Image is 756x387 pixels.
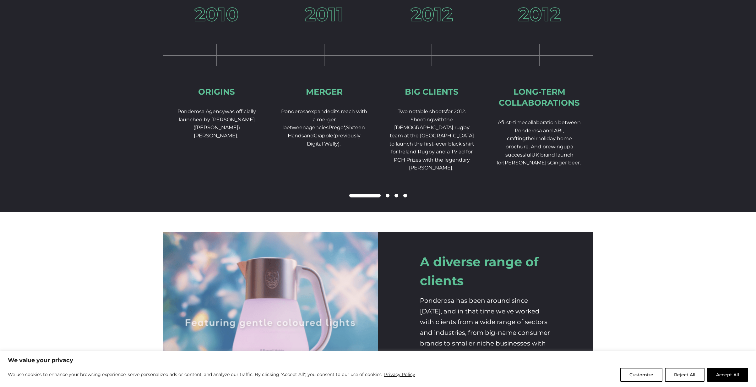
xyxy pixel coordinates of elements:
h3: 2012 [518,5,561,24]
span: craft [507,135,518,141]
p: We use cookies to enhance your browsing experience, serve personalized ads or content, and analyz... [8,371,416,378]
h2: A diverse range of clients [420,252,551,290]
span: Ponderosa [281,108,308,114]
button: Accept All [707,368,748,382]
span: – [511,119,513,125]
a: Privacy Policy [384,371,416,378]
span: e [531,135,534,141]
h3: 2010 [194,5,239,24]
span: Ponderosa Agency [177,108,225,114]
div: Origins [198,86,235,97]
button: Customize [620,368,662,382]
span: Sixteen Hands [288,124,365,139]
span: agencies [306,124,329,130]
span: [PERSON_NAME]’s [503,160,550,166]
span: ir [534,135,537,141]
span: for 2012. [446,108,466,114]
span: ing [518,135,526,141]
h3: 2012 [411,5,453,24]
span: Shooting [411,117,433,123]
span: UK brand launch for [497,152,574,166]
button: Reject All [665,368,704,382]
span: Two notable shoots [398,108,446,114]
span: A [531,144,534,150]
p: Ponderosa has been around since [DATE], and in that time we’ve worked with clients from a wide ra... [420,295,551,381]
span: th [526,135,531,141]
span: and [304,133,314,139]
span: up [563,144,570,150]
div: Big Clients [405,86,459,97]
span: ith [438,117,444,123]
span: ever black shirt for Ireland Rugby and a TV ad for PCH Prizes with the legendary [PERSON_NAME]. [391,141,474,171]
span: was officially launched by [PERSON_NAME] ([PERSON_NAME]) [PERSON_NAME]. [179,108,256,139]
span: A [498,119,501,125]
span: . [529,144,530,150]
span: – [433,141,436,147]
span: expand [308,108,327,114]
span: first [501,119,511,125]
span: Prego* [329,124,345,130]
h3: 2011 [305,5,344,24]
div: Long-term collaborations [496,86,583,108]
p: We value your privacy [8,357,748,364]
span: holiday home brochure [505,135,572,150]
span: ing [555,144,563,150]
span: nd brew [534,144,555,150]
span: Ginger beer. [550,160,581,166]
span: , [345,124,346,130]
span: (previously Digital Welly). [307,133,361,147]
span: its reach with a merger between [283,108,367,130]
span: collaboration between Ponderosa and ABI [515,119,581,134]
span: ed [327,108,334,114]
span: , [563,128,564,134]
div: Merger [306,86,343,97]
span: time [513,119,525,125]
span: Grapple [314,133,333,139]
span: w [433,117,438,123]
